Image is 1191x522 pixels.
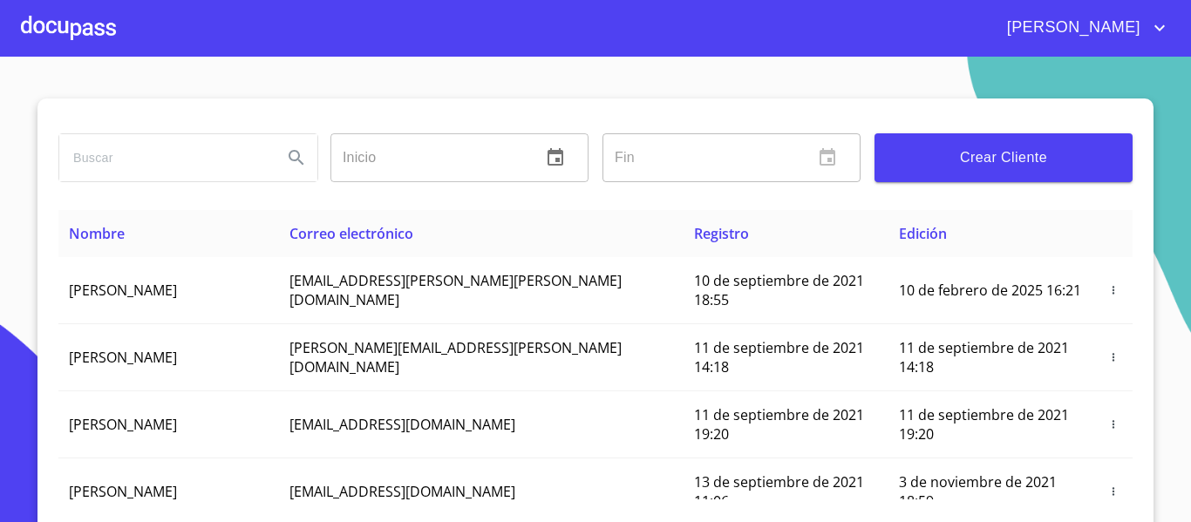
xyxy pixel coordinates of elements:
[694,271,864,309] span: 10 de septiembre de 2021 18:55
[899,338,1069,376] span: 11 de septiembre de 2021 14:18
[69,348,177,367] span: [PERSON_NAME]
[289,271,622,309] span: [EMAIL_ADDRESS][PERSON_NAME][PERSON_NAME][DOMAIN_NAME]
[899,472,1057,511] span: 3 de noviembre de 2021 18:59
[694,338,864,376] span: 11 de septiembre de 2021 14:18
[899,281,1081,300] span: 10 de febrero de 2025 16:21
[69,415,177,434] span: [PERSON_NAME]
[888,146,1119,170] span: Crear Cliente
[694,405,864,444] span: 11 de septiembre de 2021 19:20
[276,137,317,179] button: Search
[69,281,177,300] span: [PERSON_NAME]
[289,224,413,243] span: Correo electrónico
[694,224,749,243] span: Registro
[59,134,269,181] input: search
[69,224,125,243] span: Nombre
[875,133,1133,182] button: Crear Cliente
[289,482,515,501] span: [EMAIL_ADDRESS][DOMAIN_NAME]
[994,14,1170,42] button: account of current user
[899,405,1069,444] span: 11 de septiembre de 2021 19:20
[994,14,1149,42] span: [PERSON_NAME]
[289,415,515,434] span: [EMAIL_ADDRESS][DOMAIN_NAME]
[289,338,622,376] span: [PERSON_NAME][EMAIL_ADDRESS][PERSON_NAME][DOMAIN_NAME]
[69,482,177,501] span: [PERSON_NAME]
[899,224,947,243] span: Edición
[694,472,864,511] span: 13 de septiembre de 2021 11:06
